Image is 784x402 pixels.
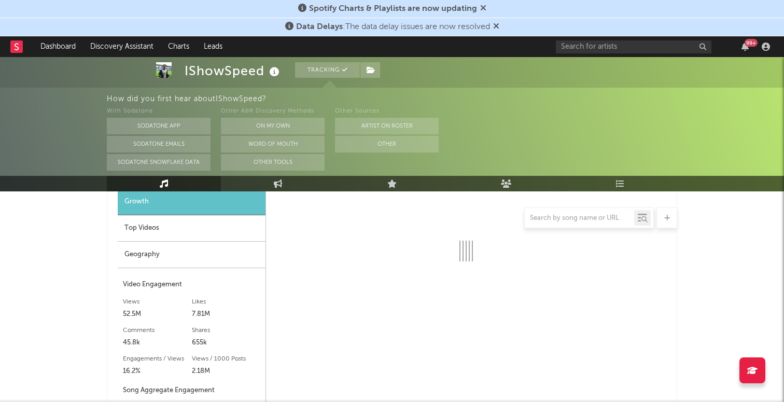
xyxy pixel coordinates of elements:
[123,308,192,321] div: 52.5M
[480,5,486,13] span: Dismiss
[123,337,192,349] div: 45.8k
[197,36,230,57] a: Leads
[556,40,711,53] input: Search for artists
[335,136,439,153] button: Other
[309,5,477,13] span: Spotify Charts & Playlists are now updating
[221,154,325,171] button: Other Tools
[493,23,499,31] span: Dismiss
[221,136,325,153] button: Word Of Mouth
[161,36,197,57] a: Charts
[107,118,211,134] button: Sodatone App
[335,118,439,134] button: Artist on Roster
[107,105,211,118] div: With Sodatone
[192,337,261,349] div: 655k
[741,43,749,51] button: 99+
[118,189,265,215] div: Growth
[192,308,261,321] div: 7.81M
[33,36,83,57] a: Dashboard
[192,324,261,337] div: Shares
[296,23,490,31] span: : The data delay issues are now resolved
[123,324,192,337] div: Comments
[107,136,211,153] button: Sodatone Emails
[525,214,634,223] input: Search by song name or URL
[221,105,325,118] div: Other A&R Discovery Methods
[295,62,360,78] button: Tracking
[123,279,260,291] div: Video Engagement
[123,353,192,365] div: Engagements / Views
[107,154,211,171] button: Sodatone Snowflake Data
[192,365,261,378] div: 2.18M
[296,23,343,31] span: Data Delays
[185,62,282,79] div: IShowSpeed
[192,353,261,365] div: Views / 1000 Posts
[335,105,439,118] div: Other Sources
[123,365,192,378] div: 16.2%
[192,296,261,308] div: Likes
[107,93,784,105] div: How did you first hear about IShowSpeed ?
[123,384,260,397] div: Song Aggregate Engagement
[745,39,758,47] div: 99 +
[123,296,192,308] div: Views
[83,36,161,57] a: Discovery Assistant
[221,118,325,134] button: On My Own
[118,242,265,268] div: Geography
[118,215,265,242] div: Top Videos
